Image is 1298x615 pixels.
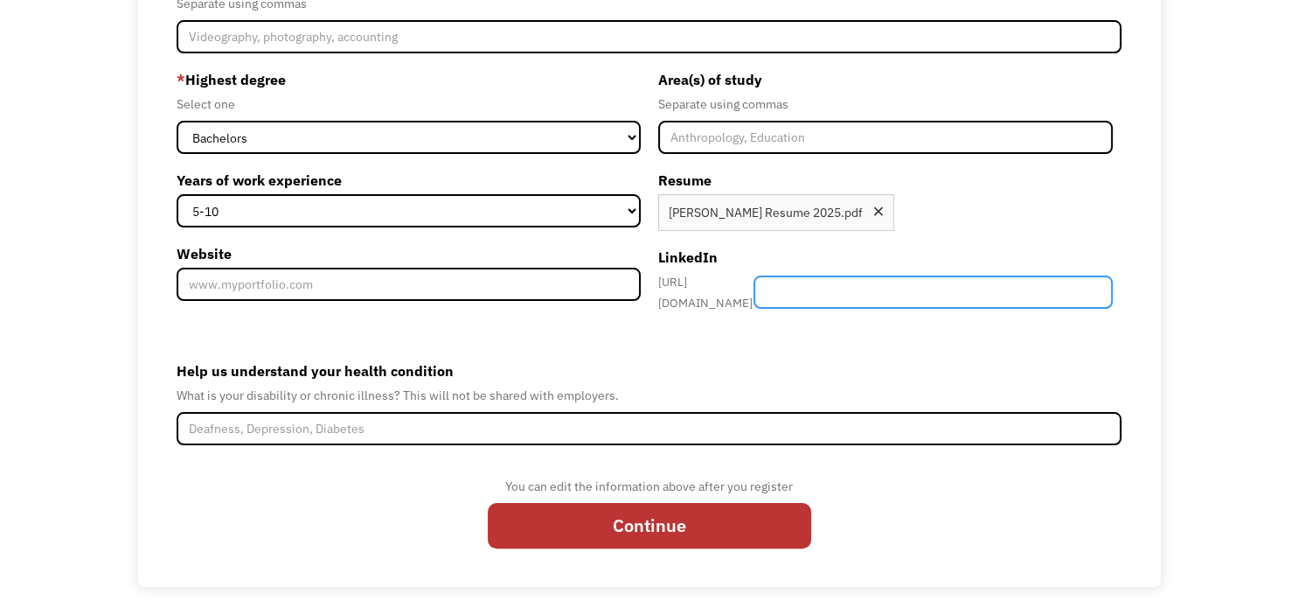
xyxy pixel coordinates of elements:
[177,166,640,194] label: Years of work experience
[658,166,1113,194] label: Resume
[871,205,885,223] div: Remove file
[658,121,1113,154] input: Anthropology, Education
[177,385,1121,406] div: What is your disability or chronic illness? This will not be shared with employers.
[177,357,1121,385] label: Help us understand your health condition
[177,268,640,301] input: www.myportfolio.com
[177,94,640,115] div: Select one
[488,476,811,497] div: You can edit the information above after you register
[488,503,811,549] input: Continue
[177,20,1121,53] input: Videography, photography, accounting
[658,243,1113,271] label: LinkedIn
[177,412,1121,445] input: Deafness, Depression, Diabetes
[177,240,640,268] label: Website
[177,66,640,94] label: Highest degree
[658,271,754,313] div: [URL][DOMAIN_NAME]
[658,94,1113,115] div: Separate using commas
[658,66,1113,94] label: Area(s) of study
[669,202,863,223] div: [PERSON_NAME] Resume 2025.pdf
